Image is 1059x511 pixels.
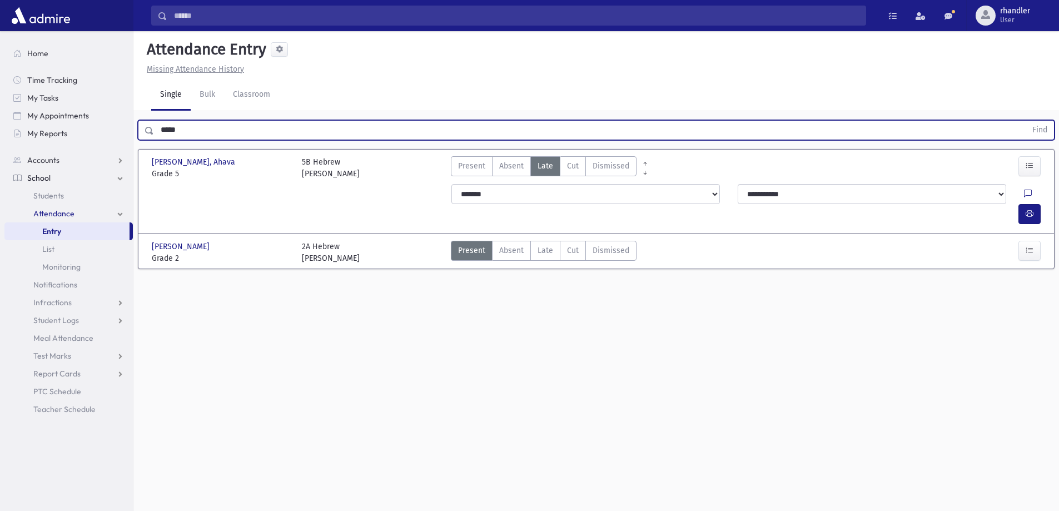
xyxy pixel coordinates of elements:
[4,187,133,205] a: Students
[1000,7,1030,16] span: rhandler
[302,156,360,180] div: 5B Hebrew [PERSON_NAME]
[4,258,133,276] a: Monitoring
[4,44,133,62] a: Home
[27,155,59,165] span: Accounts
[142,65,244,74] a: Missing Attendance History
[593,245,629,256] span: Dismissed
[9,4,73,27] img: AdmirePro
[42,262,81,272] span: Monitoring
[33,369,81,379] span: Report Cards
[4,240,133,258] a: List
[33,351,71,361] span: Test Marks
[458,160,485,172] span: Present
[42,244,54,254] span: List
[451,241,637,264] div: AttTypes
[593,160,629,172] span: Dismissed
[33,209,74,219] span: Attendance
[567,245,579,256] span: Cut
[4,89,133,107] a: My Tasks
[151,80,191,111] a: Single
[538,245,553,256] span: Late
[142,40,266,59] h5: Attendance Entry
[4,125,133,142] a: My Reports
[33,280,77,290] span: Notifications
[152,168,291,180] span: Grade 5
[4,294,133,311] a: Infractions
[4,205,133,222] a: Attendance
[4,169,133,187] a: School
[167,6,866,26] input: Search
[538,160,553,172] span: Late
[224,80,279,111] a: Classroom
[1026,121,1054,140] button: Find
[499,160,524,172] span: Absent
[4,151,133,169] a: Accounts
[4,276,133,294] a: Notifications
[27,48,48,58] span: Home
[27,93,58,103] span: My Tasks
[27,128,67,138] span: My Reports
[4,383,133,400] a: PTC Schedule
[4,347,133,365] a: Test Marks
[4,311,133,329] a: Student Logs
[458,245,485,256] span: Present
[302,241,360,264] div: 2A Hebrew [PERSON_NAME]
[42,226,61,236] span: Entry
[33,191,64,201] span: Students
[27,173,51,183] span: School
[33,333,93,343] span: Meal Attendance
[1000,16,1030,24] span: User
[27,75,77,85] span: Time Tracking
[451,156,637,180] div: AttTypes
[191,80,224,111] a: Bulk
[4,400,133,418] a: Teacher Schedule
[4,71,133,89] a: Time Tracking
[567,160,579,172] span: Cut
[4,222,130,240] a: Entry
[33,315,79,325] span: Student Logs
[33,404,96,414] span: Teacher Schedule
[152,252,291,264] span: Grade 2
[147,65,244,74] u: Missing Attendance History
[4,365,133,383] a: Report Cards
[152,156,237,168] span: [PERSON_NAME], Ahava
[33,297,72,307] span: Infractions
[4,107,133,125] a: My Appointments
[499,245,524,256] span: Absent
[27,111,89,121] span: My Appointments
[4,329,133,347] a: Meal Attendance
[152,241,212,252] span: [PERSON_NAME]
[33,386,81,396] span: PTC Schedule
